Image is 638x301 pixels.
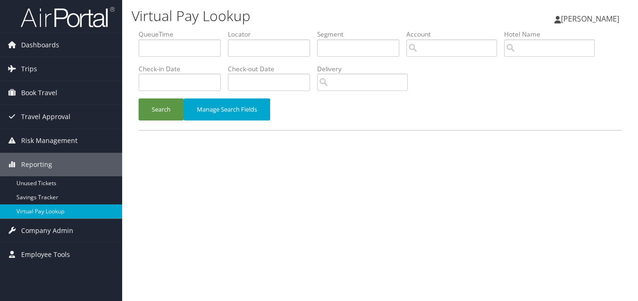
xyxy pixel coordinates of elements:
[21,129,78,152] span: Risk Management
[228,64,317,74] label: Check-out Date
[21,105,70,128] span: Travel Approval
[184,98,270,120] button: Manage Search Fields
[317,30,406,39] label: Segment
[21,81,57,105] span: Book Travel
[317,64,415,74] label: Delivery
[21,219,73,242] span: Company Admin
[139,30,228,39] label: QueueTime
[21,153,52,176] span: Reporting
[21,243,70,266] span: Employee Tools
[228,30,317,39] label: Locator
[554,5,629,33] a: [PERSON_NAME]
[561,14,619,24] span: [PERSON_NAME]
[139,64,228,74] label: Check-in Date
[406,30,504,39] label: Account
[21,6,115,28] img: airportal-logo.png
[504,30,602,39] label: Hotel Name
[139,98,184,120] button: Search
[21,57,37,81] span: Trips
[132,6,463,26] h1: Virtual Pay Lookup
[21,33,59,57] span: Dashboards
